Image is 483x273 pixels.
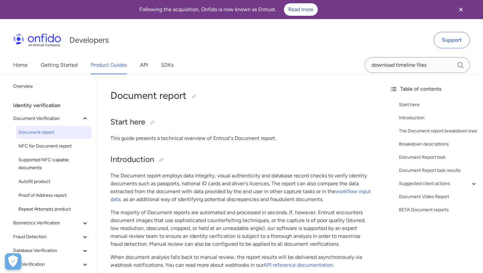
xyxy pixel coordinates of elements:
a: API reference documentation [264,262,333,268]
span: NFC for Document report [18,142,89,150]
a: The Document report breakdown tree [399,127,478,135]
input: Onfido search input field [365,57,470,73]
span: Biometrics Verification [13,219,81,227]
span: Fraud Detection [13,233,81,241]
a: Home [13,56,28,74]
h1: Developers [69,35,109,45]
a: Read more [284,3,318,16]
button: Database Verification [11,244,92,257]
p: The Document report employs data integrity, visual authenticity and database record checks to ver... [110,172,371,203]
h2: Start here [110,117,371,128]
span: Proof of Address report [18,192,89,199]
a: Overview [11,80,92,93]
a: Start here [399,101,478,109]
div: Following the acquisition, Onfido is now known as Entrust. [8,3,449,16]
a: Document Video Report [399,193,478,201]
a: Suggested client actions [399,180,478,188]
h1: Document report [110,89,371,102]
a: Proof of Address report [16,189,92,202]
div: Identity verification [13,99,94,112]
span: Document report [18,128,89,136]
button: Open Preferences [5,253,21,270]
button: Fraud Detection [11,230,92,243]
a: Breakdown descriptions [399,140,478,148]
a: Support [434,32,470,48]
a: Document report [16,126,92,139]
button: Biometrics Verification [11,216,92,230]
a: BETA Document reports [399,206,478,214]
a: Document Report task results [399,167,478,174]
span: Autofill product [18,178,89,186]
span: Overview [13,82,89,90]
a: Autofill product [16,175,92,188]
span: Repeat Attempts product [18,205,89,213]
a: Document Report task [399,153,478,161]
a: workflow input data [110,188,371,202]
a: Introduction [399,114,478,122]
a: API [140,56,148,74]
p: When document analysis falls back to manual review, the report results will be delivered asynchro... [110,253,371,269]
img: Onfido Logo [13,34,61,47]
button: Close banner [449,1,473,18]
h2: Introduction [110,154,371,165]
a: NFC for Document report [16,140,92,153]
span: Database Verification [13,247,81,255]
div: Table of contents [390,85,478,93]
button: eID Verification [11,258,92,271]
a: Product Guides [91,56,127,74]
span: Supported NFC-capable documents [18,156,89,172]
a: SDKs [161,56,173,74]
div: Cookie Preferences [5,253,21,270]
span: eID Verification [13,261,81,268]
svg: Close banner [457,6,465,13]
a: Getting Started [41,56,78,74]
a: Supported NFC-capable documents [16,153,92,174]
p: The majority of Document reports are automated and processed in seconds. If, however, Entrust enc... [110,209,371,248]
a: Repeat Attempts product [16,203,92,216]
span: Document Verification [13,115,81,123]
p: This guide presents a technical overview of Entrust's Document report. [110,134,371,142]
button: Document Verification [11,112,92,125]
